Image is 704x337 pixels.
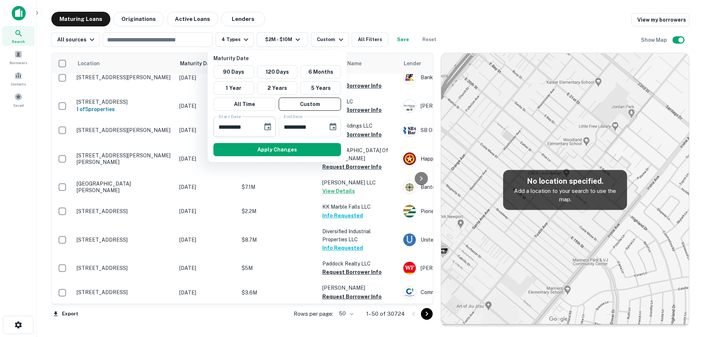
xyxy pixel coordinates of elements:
[213,98,276,111] button: All Time
[284,113,302,120] label: End Date
[213,81,254,95] button: 1 Year
[213,65,254,78] button: 90 Days
[213,143,341,156] button: Apply Changes
[260,120,275,134] button: Choose date, selected date is Feb 26, 2025
[257,65,298,78] button: 120 Days
[326,120,340,134] button: Choose date, selected date is Aug 25, 2025
[667,278,704,314] iframe: Chat Widget
[300,81,341,95] button: 5 Years
[219,113,241,120] label: Start Date
[213,54,344,62] p: Maturity Date
[257,81,298,95] button: 2 Years
[279,98,341,111] button: Custom
[300,65,341,78] button: 6 Months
